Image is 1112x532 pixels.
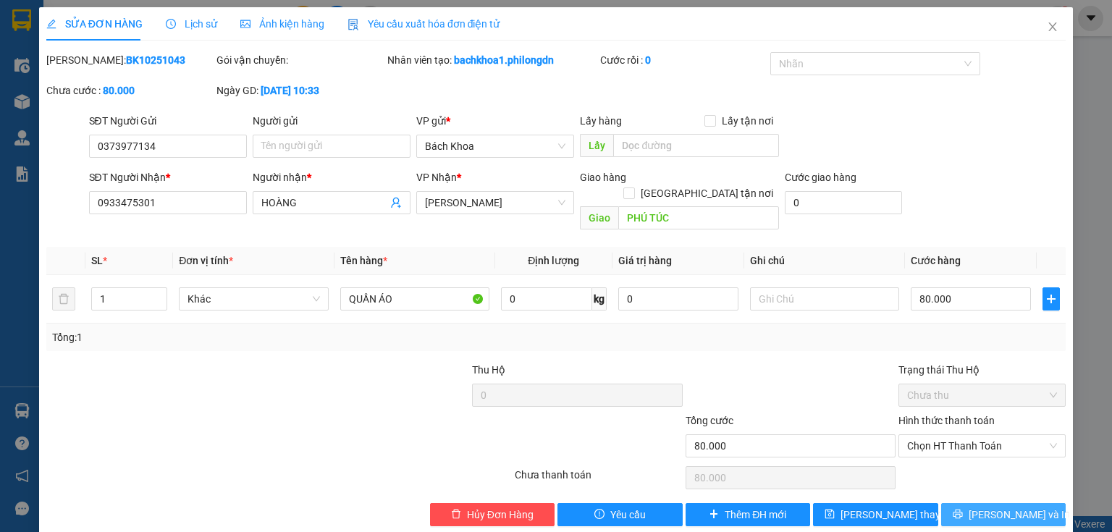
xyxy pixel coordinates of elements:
button: deleteHủy Đơn Hàng [430,503,555,526]
b: 0 [645,54,651,66]
b: BK10251043 [126,54,185,66]
span: Giao hàng [580,172,626,183]
span: Bách Khoa [425,135,565,157]
div: Ngày GD: [216,83,384,98]
div: [PERSON_NAME]: [46,52,214,68]
span: plus [1043,293,1059,305]
div: Người gửi [253,113,410,129]
span: close [1047,21,1058,33]
span: SỬA ĐƠN HÀNG [46,18,143,30]
span: Đơn vị tính [179,255,233,266]
div: Tổng: 1 [52,329,430,345]
span: Ảnh kiện hàng [240,18,324,30]
span: Giá trị hàng [618,255,672,266]
b: 80.000 [103,85,135,96]
span: edit [46,19,56,29]
span: [PERSON_NAME] và In [969,507,1070,523]
button: save[PERSON_NAME] thay đổi [813,503,938,526]
span: save [825,509,835,520]
button: delete [52,287,75,311]
button: Close [1032,7,1073,48]
span: Gia Kiệm [425,192,565,214]
span: Chọn HT Thanh Toán [907,435,1057,457]
span: kg [592,287,607,311]
span: Yêu cầu xuất hóa đơn điện tử [347,18,500,30]
div: Người nhận [253,169,410,185]
input: VD: Bàn, Ghế [340,287,489,311]
span: user-add [390,197,402,208]
span: Yêu cầu [610,507,646,523]
span: Thêm ĐH mới [725,507,786,523]
span: Hủy Đơn Hàng [467,507,534,523]
span: printer [953,509,963,520]
button: exclamation-circleYêu cầu [557,503,683,526]
span: clock-circle [166,19,176,29]
input: Ghi Chú [750,287,899,311]
label: Cước giao hàng [785,172,856,183]
img: icon [347,19,359,30]
span: Lịch sử [166,18,217,30]
span: delete [451,509,461,520]
span: [PERSON_NAME] thay đổi [841,507,956,523]
input: Dọc đường [618,206,779,229]
div: Chưa thanh toán [513,467,683,492]
div: Gói vận chuyển: [216,52,384,68]
span: VP Nhận [416,172,457,183]
button: plus [1042,287,1060,311]
button: plusThêm ĐH mới [686,503,811,526]
span: [GEOGRAPHIC_DATA] tận nơi [635,185,779,201]
span: Định lượng [528,255,579,266]
div: Cước rồi : [600,52,767,68]
label: Hình thức thanh toán [898,415,995,426]
div: SĐT Người Nhận [89,169,247,185]
div: Trạng thái Thu Hộ [898,362,1066,378]
th: Ghi chú [744,247,905,275]
div: Nhân viên tạo: [387,52,597,68]
span: picture [240,19,250,29]
span: Cước hàng [911,255,961,266]
span: SL [91,255,103,266]
button: printer[PERSON_NAME] và In [941,503,1066,526]
span: plus [709,509,719,520]
span: Khác [188,288,319,310]
b: [DATE] 10:33 [261,85,319,96]
span: exclamation-circle [594,509,605,520]
input: Dọc đường [613,134,779,157]
div: VP gửi [416,113,574,129]
span: Giao [580,206,618,229]
span: Chưa thu [907,384,1057,406]
span: Lấy tận nơi [716,113,779,129]
span: Tên hàng [340,255,387,266]
span: Tổng cước [686,415,733,426]
span: Thu Hộ [472,364,505,376]
span: Lấy hàng [580,115,622,127]
div: SĐT Người Gửi [89,113,247,129]
b: bachkhoa1.philongdn [454,54,554,66]
span: Lấy [580,134,613,157]
input: Cước giao hàng [785,191,902,214]
div: Chưa cước : [46,83,214,98]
